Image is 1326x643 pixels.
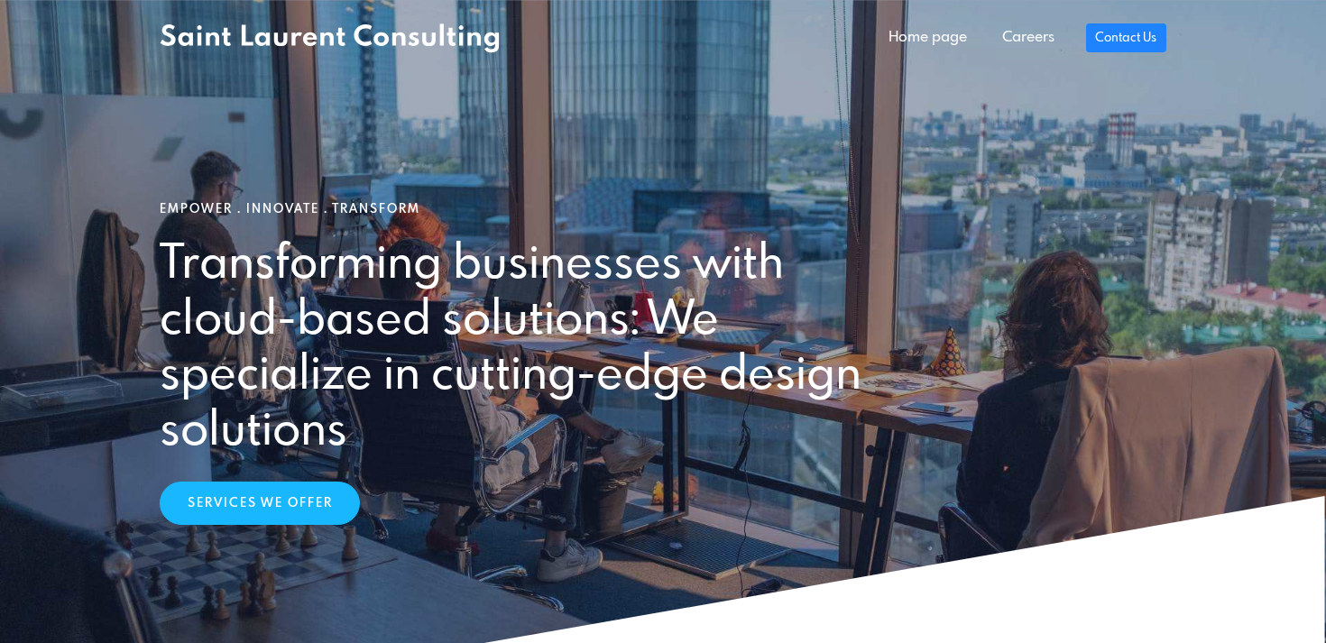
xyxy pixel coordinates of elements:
h1: Empower . Innovate . Transform [160,202,1166,216]
a: Contact Us [1086,23,1166,52]
a: Home page [871,20,984,56]
h2: Transforming businesses with cloud-based solutions: We specialize in cutting-edge design solutions [160,238,915,460]
a: Careers [984,20,1071,56]
a: Services We Offer [160,482,360,525]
